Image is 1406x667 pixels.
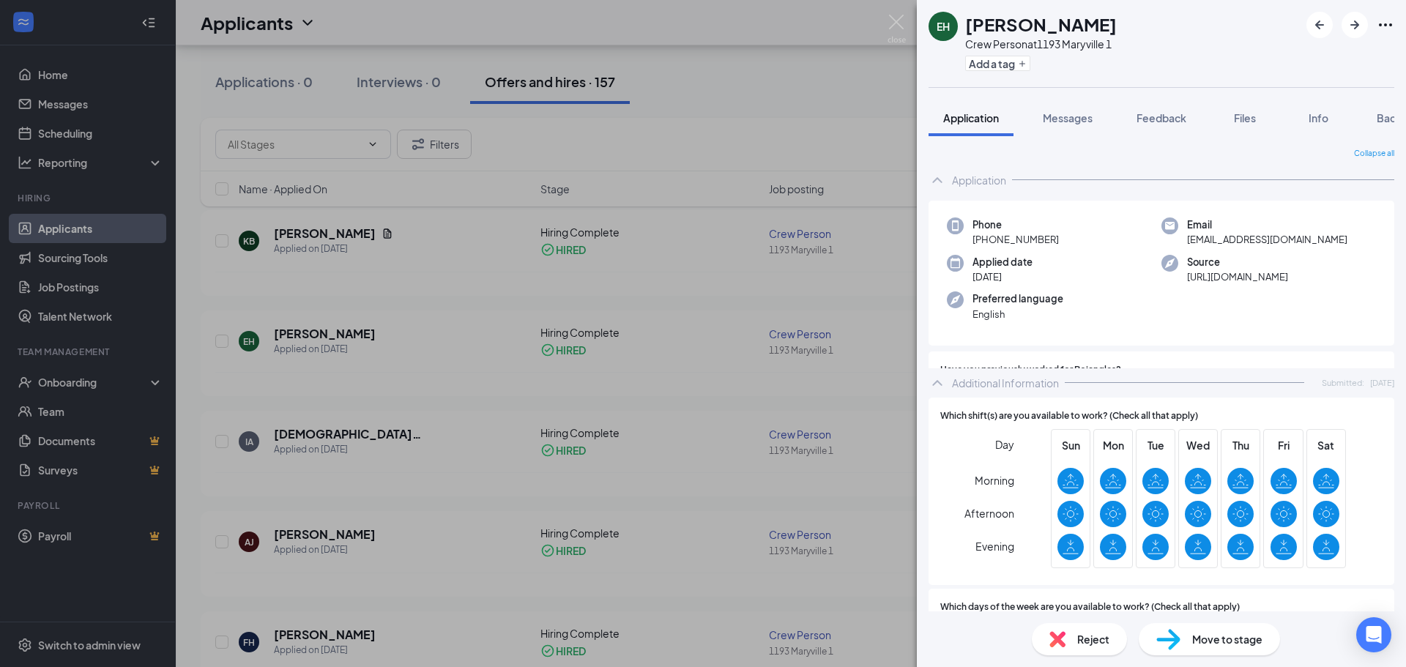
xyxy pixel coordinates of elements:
[1100,437,1126,453] span: Mon
[1313,437,1339,453] span: Sat
[972,307,1063,321] span: English
[972,217,1059,232] span: Phone
[1309,111,1328,124] span: Info
[1227,437,1254,453] span: Thu
[972,232,1059,247] span: [PHONE_NUMBER]
[1271,437,1297,453] span: Fri
[940,409,1198,423] span: Which shift(s) are you available to work? (Check all that apply)
[1356,617,1391,652] div: Open Intercom Messenger
[972,269,1033,284] span: [DATE]
[952,173,1006,187] div: Application
[1187,232,1347,247] span: [EMAIL_ADDRESS][DOMAIN_NAME]
[1077,631,1109,647] span: Reject
[940,600,1240,614] span: Which days of the week are you available to work? (Check all that apply)
[1137,111,1186,124] span: Feedback
[929,171,946,189] svg: ChevronUp
[1187,217,1347,232] span: Email
[1354,148,1394,160] span: Collapse all
[1346,16,1364,34] svg: ArrowRight
[964,500,1014,526] span: Afternoon
[1185,437,1211,453] span: Wed
[1311,16,1328,34] svg: ArrowLeftNew
[1370,376,1394,389] span: [DATE]
[1187,269,1288,284] span: [URL][DOMAIN_NAME]
[1306,12,1333,38] button: ArrowLeftNew
[972,291,1063,306] span: Preferred language
[972,255,1033,269] span: Applied date
[1142,437,1169,453] span: Tue
[965,56,1030,71] button: PlusAdd a tag
[975,533,1014,559] span: Evening
[1234,111,1256,124] span: Files
[1192,631,1262,647] span: Move to stage
[1057,437,1084,453] span: Sun
[940,363,1121,377] span: Have you previously worked for Bojangles?
[937,19,950,34] div: EH
[1377,16,1394,34] svg: Ellipses
[965,12,1117,37] h1: [PERSON_NAME]
[1043,111,1093,124] span: Messages
[995,436,1014,452] span: Day
[975,467,1014,493] span: Morning
[943,111,999,124] span: Application
[965,37,1117,51] div: Crew Person at 1193 Maryville 1
[1187,255,1288,269] span: Source
[1322,376,1364,389] span: Submitted:
[952,376,1059,390] div: Additional Information
[929,374,946,392] svg: ChevronUp
[1018,59,1027,68] svg: Plus
[1342,12,1368,38] button: ArrowRight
